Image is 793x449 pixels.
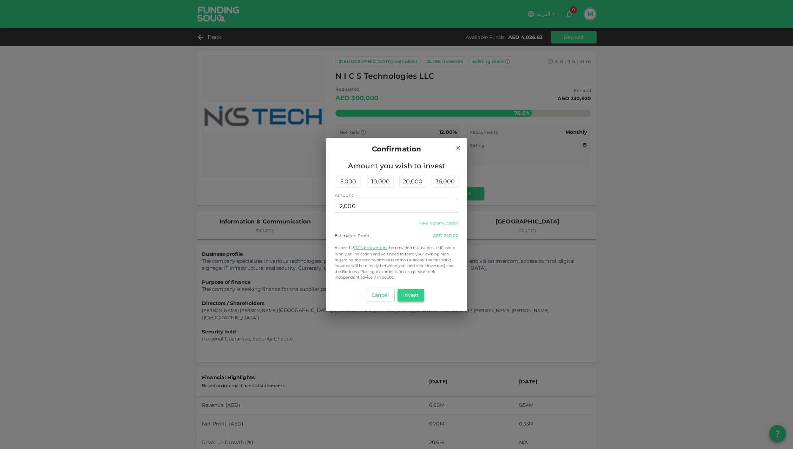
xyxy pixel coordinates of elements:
[398,289,425,301] button: Invest
[433,233,458,239] div: 240.00
[366,289,395,301] button: Cancel
[335,245,354,250] span: As per the
[367,176,394,188] div: 10,000
[335,245,458,280] p: the provided risk band classification is only an indication and you need to form your own opinion...
[335,176,361,188] div: 5,000
[335,160,458,171] span: Amount you wish to invest
[372,143,421,155] span: Confirmation
[354,245,388,250] a: T&Cs for Investors,
[335,233,369,239] div: Estimated Profit
[433,233,443,238] span: AED
[335,199,458,213] input: amount
[432,176,458,188] div: 36,000
[399,176,426,188] div: 20,000
[419,221,458,226] a: Have a promo code?
[335,193,353,198] span: Amount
